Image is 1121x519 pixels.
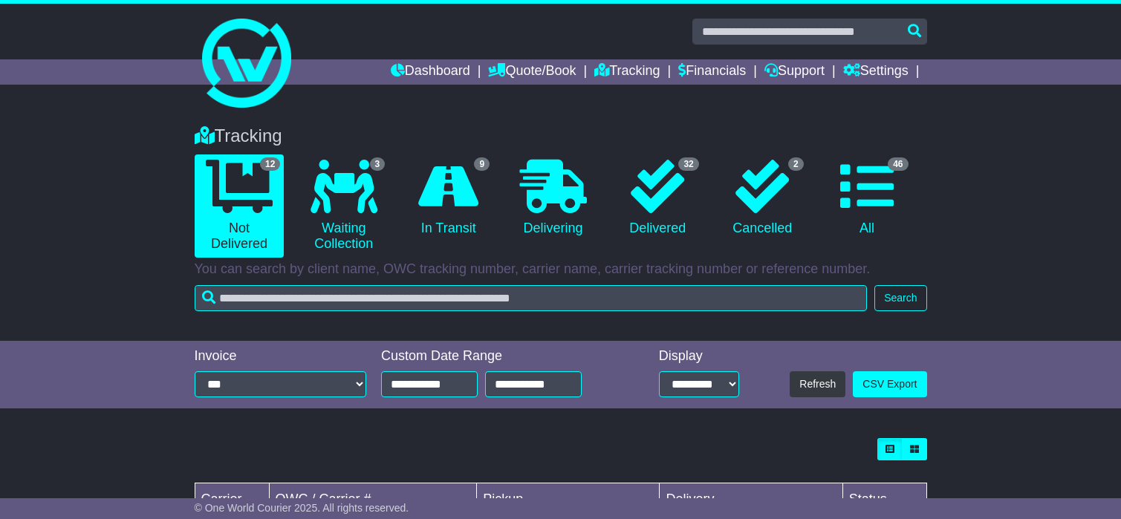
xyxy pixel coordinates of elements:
div: Display [659,348,739,365]
a: Delivering [508,154,598,242]
button: Search [874,285,926,311]
a: CSV Export [853,371,926,397]
td: Status [842,483,926,516]
a: 9 In Transit [403,154,493,242]
div: Invoice [195,348,367,365]
a: 12 Not Delivered [195,154,285,258]
div: Tracking [187,125,935,147]
a: Quote/Book [488,59,576,85]
span: 9 [474,157,490,171]
a: 3 Waiting Collection [299,154,389,258]
button: Refresh [790,371,845,397]
a: Financials [678,59,746,85]
td: Carrier [195,483,269,516]
td: OWC / Carrier # [269,483,477,516]
span: 32 [678,157,698,171]
a: Dashboard [391,59,470,85]
td: Delivery [660,483,842,516]
p: You can search by client name, OWC tracking number, carrier name, carrier tracking number or refe... [195,261,927,278]
span: 3 [370,157,386,171]
span: 12 [260,157,280,171]
a: 2 Cancelled [718,154,808,242]
a: Support [764,59,825,85]
div: Custom Date Range [381,348,615,365]
a: 46 All [822,154,912,242]
a: 32 Delivered [613,154,703,242]
a: Tracking [594,59,660,85]
span: 46 [888,157,908,171]
a: Settings [843,59,909,85]
span: 2 [788,157,804,171]
span: © One World Courier 2025. All rights reserved. [195,502,409,514]
td: Pickup [477,483,660,516]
